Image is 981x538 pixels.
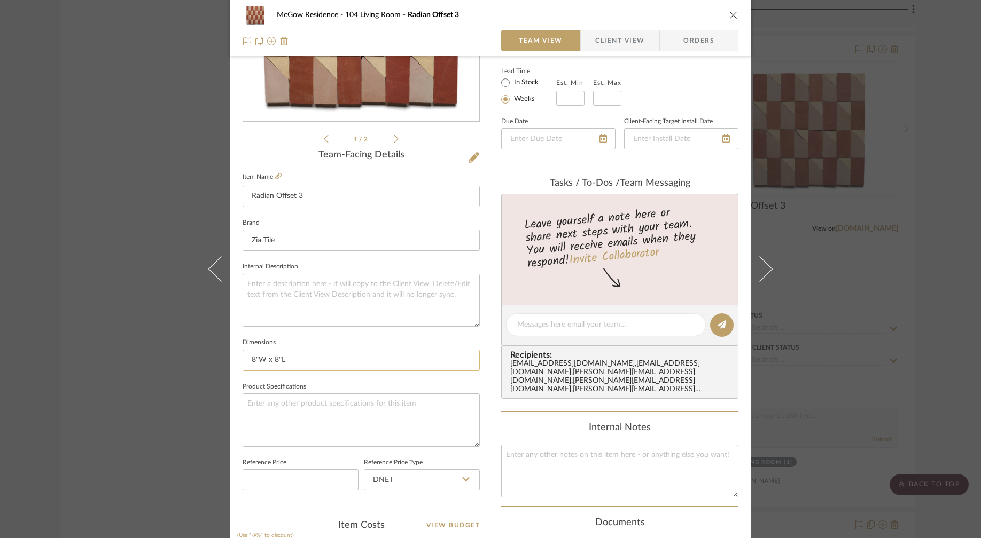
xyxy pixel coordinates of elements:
span: Tasks / To-Dos / [550,178,620,188]
input: Enter Due Date [501,128,616,149]
label: Dimensions [243,340,276,345]
label: In Stock [512,78,539,88]
span: Client View [595,30,644,51]
a: View Budget [426,519,480,532]
span: Recipients: [510,350,734,360]
span: McGow Residence [277,11,345,19]
span: Team View [519,30,563,51]
label: Reference Price Type [364,460,423,465]
div: [EMAIL_ADDRESS][DOMAIN_NAME] , [EMAIL_ADDRESS][DOMAIN_NAME] , [PERSON_NAME][EMAIL_ADDRESS][DOMAIN... [510,360,734,394]
span: Radian Offset 3 [408,11,459,19]
label: Weeks [512,94,535,104]
div: Item Costs [243,519,480,532]
label: Internal Description [243,264,298,270]
div: Documents [501,517,738,529]
label: Est. Min [556,79,583,86]
div: team Messaging [501,178,738,189]
div: Internal Notes [501,422,738,434]
img: 3e7d1d08-7281-4c11-af09-2630657d3a38_48x40.jpg [243,4,268,26]
label: Est. Max [593,79,621,86]
label: Client-Facing Target Install Date [624,119,713,124]
label: Lead Time [501,66,556,76]
img: Remove from project [280,37,289,45]
label: Reference Price [243,460,286,465]
mat-radio-group: Select item type [501,76,556,106]
span: 2 [364,136,369,143]
input: Enter Install Date [624,128,738,149]
label: Product Specifications [243,384,306,390]
span: / [359,136,364,143]
div: Leave yourself a note here or share next steps with your team. You will receive emails when they ... [500,201,740,273]
label: Brand [243,220,260,226]
label: Item Name [243,172,282,181]
span: 1 [354,136,359,143]
input: Enter Brand [243,230,480,251]
a: Invite Collaborator [569,243,660,270]
span: 104 Living Room [345,11,408,19]
label: Due Date [501,119,528,124]
input: Enter the dimensions of this item [243,350,480,371]
span: Orders [672,30,726,51]
input: Enter Item Name [243,186,480,207]
div: Team-Facing Details [243,149,480,161]
button: close [729,10,738,20]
